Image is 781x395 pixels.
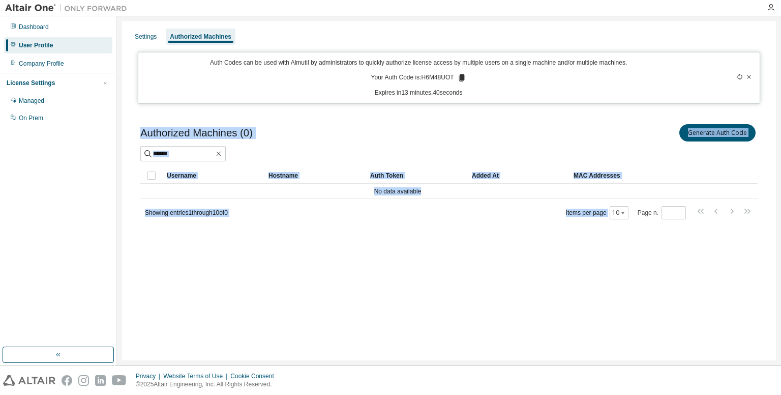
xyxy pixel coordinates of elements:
[5,3,132,13] img: Altair One
[140,184,655,199] td: No data available
[144,89,693,97] p: Expires in 13 minutes, 40 seconds
[140,127,253,139] span: Authorized Machines (0)
[145,209,228,216] span: Showing entries 1 through 10 of 0
[230,372,280,380] div: Cookie Consent
[638,206,686,219] span: Page n.
[472,167,565,184] div: Added At
[163,372,230,380] div: Website Terms of Use
[679,124,756,142] button: Generate Auth Code
[167,167,260,184] div: Username
[574,167,651,184] div: MAC Addresses
[135,33,157,41] div: Settings
[268,167,362,184] div: Hostname
[19,97,44,105] div: Managed
[136,372,163,380] div: Privacy
[19,41,53,49] div: User Profile
[136,380,280,389] p: © 2025 Altair Engineering, Inc. All Rights Reserved.
[170,33,231,41] div: Authorized Machines
[19,23,49,31] div: Dashboard
[19,60,64,68] div: Company Profile
[78,375,89,386] img: instagram.svg
[19,114,43,122] div: On Prem
[566,206,628,219] span: Items per page
[7,79,55,87] div: License Settings
[612,209,626,217] button: 10
[95,375,106,386] img: linkedin.svg
[144,59,693,67] p: Auth Codes can be used with Almutil by administrators to quickly authorize license access by mult...
[112,375,127,386] img: youtube.svg
[370,167,464,184] div: Auth Token
[3,375,55,386] img: altair_logo.svg
[62,375,72,386] img: facebook.svg
[371,73,466,82] p: Your Auth Code is: H6M48UOT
